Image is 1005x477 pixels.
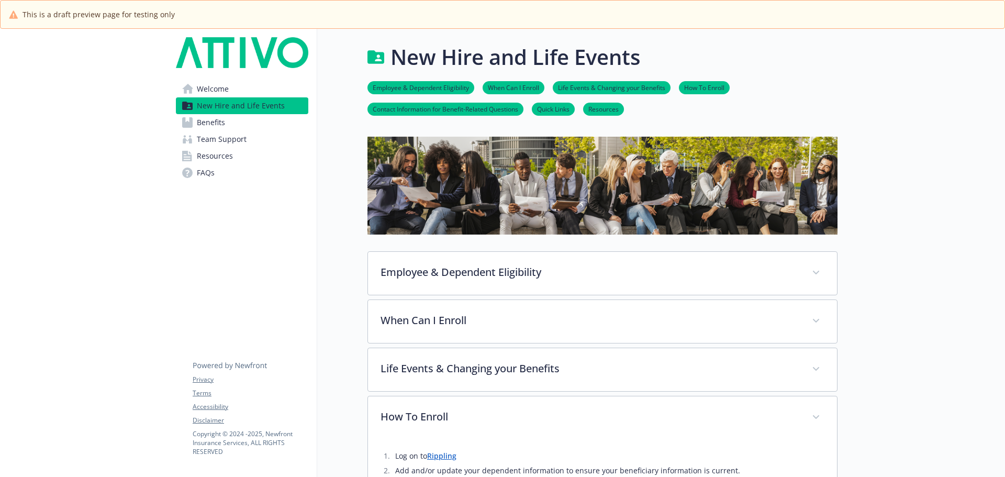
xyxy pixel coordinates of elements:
[176,97,308,114] a: New Hire and Life Events
[381,409,799,425] p: How To Enroll
[176,131,308,148] a: Team Support
[197,114,225,131] span: Benefits
[368,396,837,439] div: How To Enroll
[679,82,730,92] a: How To Enroll
[381,264,799,280] p: Employee & Dependent Eligibility
[583,104,624,114] a: Resources
[367,137,837,235] img: new hire page banner
[368,300,837,343] div: When Can I Enroll
[368,252,837,295] div: Employee & Dependent Eligibility
[193,429,308,456] p: Copyright © 2024 - 2025 , Newfront Insurance Services, ALL RIGHTS RESERVED
[197,131,247,148] span: Team Support
[23,9,175,20] span: This is a draft preview page for testing only
[392,450,824,462] li: Log on to
[392,464,824,477] li: Add and/or update your dependent information to ensure your beneficiary information is current.
[483,82,544,92] a: When Can I Enroll
[427,451,456,461] a: Rippling
[193,375,308,384] a: Privacy
[197,164,215,181] span: FAQs
[176,164,308,181] a: FAQs
[532,104,575,114] a: Quick Links
[381,361,799,376] p: Life Events & Changing your Benefits
[197,97,285,114] span: New Hire and Life Events
[553,82,671,92] a: Life Events & Changing your Benefits
[193,389,308,398] a: Terms
[368,348,837,391] div: Life Events & Changing your Benefits
[367,104,523,114] a: Contact Information for Benefit-Related Questions
[193,416,308,425] a: Disclaimer
[176,148,308,164] a: Resources
[367,82,474,92] a: Employee & Dependent Eligibility
[197,148,233,164] span: Resources
[193,402,308,412] a: Accessibility
[176,114,308,131] a: Benefits
[197,81,229,97] span: Welcome
[381,313,799,328] p: When Can I Enroll
[176,81,308,97] a: Welcome
[390,41,640,73] h1: New Hire and Life Events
